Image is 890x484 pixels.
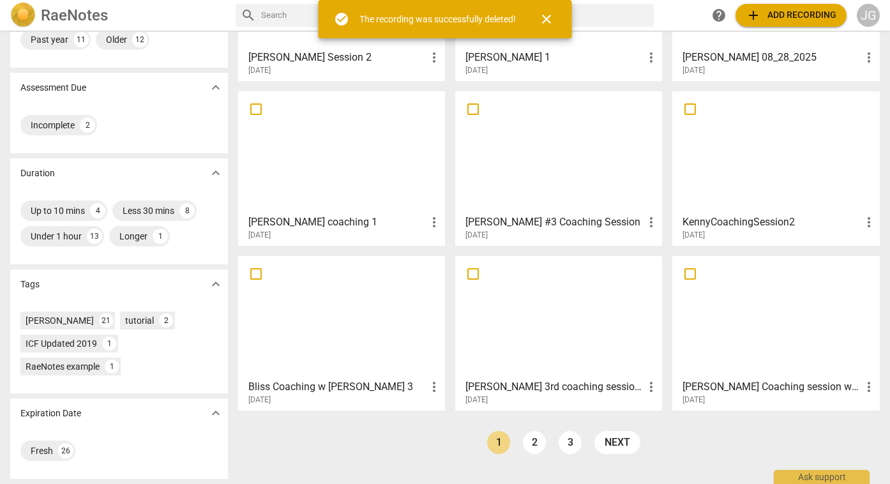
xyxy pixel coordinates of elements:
div: 11 [73,32,89,47]
p: Assessment Due [20,81,86,95]
h3: KennyCoachingSession2 [683,215,861,230]
img: Logo [10,3,36,28]
span: expand_more [208,80,223,95]
span: more_vert [644,379,659,395]
div: 2 [80,117,95,133]
span: expand_more [208,276,223,292]
button: Close [531,4,562,34]
div: Past year [31,33,68,46]
h3: Vincent Ho Coaching session with Terrence [683,379,861,395]
div: 8 [179,203,195,218]
button: JG [857,4,880,27]
div: 13 [87,229,102,244]
h2: RaeNotes [41,6,108,24]
a: Page 3 [559,431,582,454]
div: Incomplete [31,119,75,132]
h3: Vincent 3rd coaching session with Terrence [465,379,644,395]
a: KennyCoachingSession2[DATE] [677,96,875,240]
div: 21 [99,314,113,328]
h3: Dale Turner Session 2 [248,50,426,65]
a: LogoRaeNotes [10,3,225,28]
p: Expiration Date [20,407,81,420]
span: [DATE] [683,65,705,76]
div: RaeNotes example [26,360,100,373]
a: [PERSON_NAME] 3rd coaching session with [PERSON_NAME][DATE] [460,261,658,405]
button: Show more [206,163,225,183]
a: [PERSON_NAME] coaching 1[DATE] [243,96,441,240]
span: more_vert [644,215,659,230]
div: tutorial [125,314,154,327]
a: Help [707,4,730,27]
span: close [539,11,554,27]
span: more_vert [861,50,877,65]
div: Older [106,33,127,46]
span: more_vert [426,379,442,395]
span: more_vert [861,379,877,395]
div: 4 [90,203,105,218]
span: Add recording [746,8,836,23]
input: Search [261,5,649,26]
a: Bliss Coaching w [PERSON_NAME] 3[DATE] [243,261,441,405]
span: expand_more [208,165,223,181]
a: [PERSON_NAME] #3 Coaching Session[DATE] [460,96,658,240]
span: expand_more [208,405,223,421]
span: more_vert [426,50,442,65]
span: help [711,8,727,23]
div: 2 [159,314,173,328]
div: Longer [119,230,147,243]
div: [PERSON_NAME] [26,314,94,327]
p: Tags [20,278,40,291]
h3: Bliss Coaching w Billy 3 [248,379,426,395]
div: Fresh [31,444,53,457]
div: 1 [102,337,116,351]
button: Upload [735,4,847,27]
span: more_vert [861,215,877,230]
span: [DATE] [248,65,271,76]
h3: Stephen Barke coaching 1 [248,215,426,230]
p: Duration [20,167,55,180]
span: check_circle [334,11,349,27]
div: ICF Updated 2019 [26,337,97,350]
span: [DATE] [683,230,705,241]
span: search [241,8,256,23]
span: [DATE] [465,65,488,76]
span: add [746,8,761,23]
h3: Dale Turner 1 [465,50,644,65]
span: [DATE] [465,395,488,405]
button: Show more [206,78,225,97]
button: Show more [206,404,225,423]
div: Ask support [774,470,870,484]
h3: Tim Foreman_Coaching 08_28_2025 [683,50,861,65]
span: more_vert [644,50,659,65]
h3: Kenny Lam #3 Coaching Session [465,215,644,230]
div: 1 [153,229,168,244]
div: 12 [132,32,147,47]
div: 1 [105,359,119,374]
div: Less 30 mins [123,204,174,217]
a: Page 2 [523,431,546,454]
span: [DATE] [465,230,488,241]
span: [DATE] [683,395,705,405]
div: Up to 10 mins [31,204,85,217]
span: [DATE] [248,395,271,405]
button: Show more [206,275,225,294]
span: [DATE] [248,230,271,241]
div: 26 [58,443,73,458]
a: next [594,431,640,454]
div: The recording was successfully deleted! [359,13,516,26]
span: more_vert [426,215,442,230]
a: Page 1 is your current page [487,431,510,454]
a: [PERSON_NAME] Coaching session with [PERSON_NAME][DATE] [677,261,875,405]
div: Under 1 hour [31,230,82,243]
